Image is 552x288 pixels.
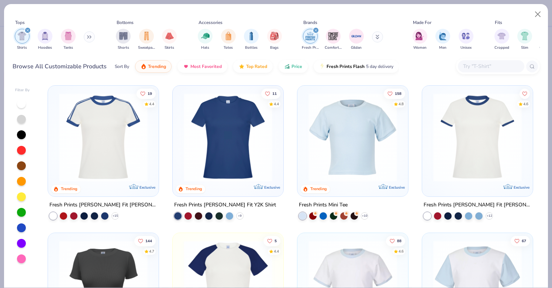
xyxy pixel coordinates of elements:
[261,88,280,99] button: Like
[495,19,502,26] div: Fits
[399,248,404,254] div: 4.6
[351,31,362,42] img: Gildan Image
[201,32,210,40] img: Hats Image
[141,64,146,69] img: trending.gif
[531,7,545,21] button: Close
[18,32,26,40] img: Shirts Image
[15,29,30,51] div: filter for Shirts
[119,32,128,40] img: Shorts Image
[264,185,280,190] span: Exclusive
[521,45,528,51] span: Slim
[397,239,401,243] span: 88
[486,214,492,218] span: + 12
[17,45,27,51] span: Shirts
[429,93,525,182] img: 10adaec1-cca8-4d85-a768-f31403859a58
[319,64,325,69] img: flash.gif
[238,214,242,218] span: + 9
[400,93,496,182] img: 6655140b-3687-4af1-8558-345f9851c5b3
[327,64,365,69] span: Fresh Prints Flash
[267,29,282,51] button: filter button
[224,45,233,51] span: Totes
[303,19,317,26] div: Brands
[149,101,155,107] div: 4.4
[302,29,319,51] button: filter button
[41,32,49,40] img: Hoodies Image
[113,214,118,218] span: + 15
[138,29,155,51] button: filter button
[246,64,267,69] span: Top Rated
[291,64,302,69] span: Price
[63,45,73,51] span: Tanks
[272,92,277,95] span: 11
[349,29,364,51] button: filter button
[135,60,172,73] button: Trending
[61,29,76,51] div: filter for Tanks
[146,239,152,243] span: 144
[245,45,258,51] span: Bottles
[395,92,401,95] span: 158
[118,45,129,51] span: Shorts
[435,29,450,51] button: filter button
[523,101,528,107] div: 4.6
[162,29,177,51] button: filter button
[270,32,278,40] img: Bags Image
[15,29,30,51] button: filter button
[221,29,236,51] div: filter for Totes
[135,236,156,246] button: Like
[142,32,151,40] img: Sweatpants Image
[233,60,273,73] button: Top Rated
[513,185,529,190] span: Exclusive
[263,236,280,246] button: Like
[198,29,213,51] div: filter for Hats
[15,88,30,93] div: Filter By
[137,88,156,99] button: Like
[38,29,52,51] button: filter button
[148,64,166,69] span: Trending
[413,29,427,51] button: filter button
[384,88,405,99] button: Like
[190,64,222,69] span: Most Favorited
[413,45,427,51] span: Women
[302,45,319,51] span: Fresh Prints
[180,93,276,182] img: 6a9a0a85-ee36-4a89-9588-981a92e8a910
[274,101,279,107] div: 4.4
[165,32,174,40] img: Skirts Image
[174,200,276,210] div: Fresh Prints [PERSON_NAME] Fit Y2K Shirt
[276,93,372,182] img: 3fc92740-5882-4e3e-bee8-f78ba58ba36d
[413,29,427,51] div: filter for Women
[494,29,509,51] button: filter button
[517,29,532,51] div: filter for Slim
[325,29,342,51] button: filter button
[522,239,526,243] span: 67
[386,236,405,246] button: Like
[439,32,447,40] img: Men Image
[328,31,339,42] img: Comfort Colors Image
[138,29,155,51] div: filter for Sweatpants
[494,29,509,51] div: filter for Cropped
[61,29,76,51] button: filter button
[439,45,446,51] span: Men
[325,29,342,51] div: filter for Comfort Colors
[459,29,473,51] button: filter button
[270,45,279,51] span: Bags
[38,29,52,51] div: filter for Hoodies
[494,45,509,51] span: Cropped
[274,248,279,254] div: 4.4
[275,239,277,243] span: 5
[314,60,399,73] button: Fresh Prints Flash5 day delivery
[305,93,401,182] img: dcfe7741-dfbe-4acc-ad9a-3b0f92b71621
[351,45,362,51] span: Gildan
[305,31,316,42] img: Fresh Prints Image
[302,29,319,51] div: filter for Fresh Prints
[462,32,470,40] img: Unisex Image
[459,29,473,51] div: filter for Unisex
[247,32,255,40] img: Bottles Image
[139,185,155,190] span: Exclusive
[239,64,245,69] img: TopRated.gif
[244,29,259,51] div: filter for Bottles
[138,45,155,51] span: Sweatpants
[198,29,213,51] button: filter button
[15,19,25,26] div: Tops
[148,92,152,95] span: 19
[224,32,232,40] img: Totes Image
